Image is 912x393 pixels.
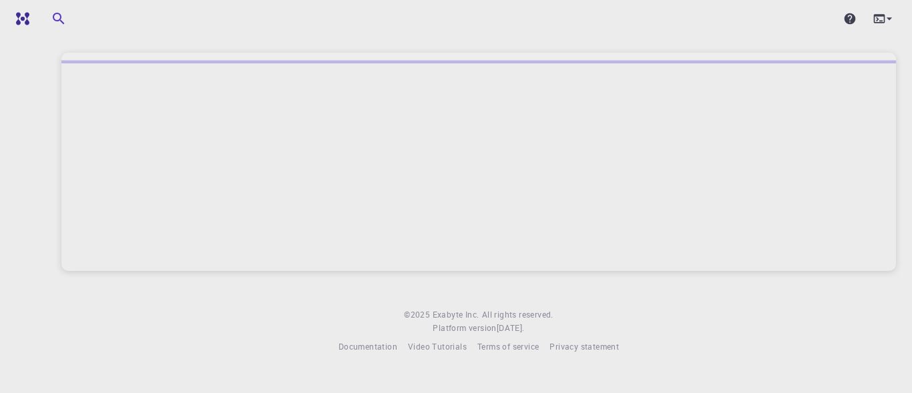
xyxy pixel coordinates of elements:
span: Exabyte Inc. [433,309,479,320]
a: Privacy statement [549,340,619,354]
span: All rights reserved. [482,308,553,322]
img: logo [11,12,29,25]
span: © 2025 [404,308,432,322]
span: Platform version [433,322,496,335]
a: Terms of service [477,340,539,354]
a: Documentation [338,340,397,354]
span: Terms of service [477,341,539,352]
a: Video Tutorials [408,340,467,354]
span: Privacy statement [549,341,619,352]
span: Documentation [338,341,397,352]
span: Video Tutorials [408,341,467,352]
span: [DATE] . [497,322,525,333]
a: Exabyte Inc. [433,308,479,322]
a: [DATE]. [497,322,525,335]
